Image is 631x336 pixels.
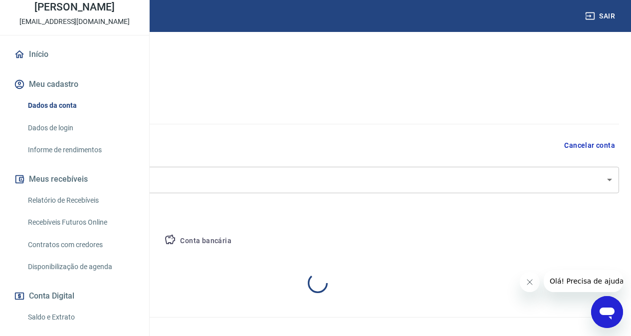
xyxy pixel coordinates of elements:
a: Início [12,43,137,65]
a: Saldo e Extrato [24,307,137,328]
a: Informe de rendimentos [24,140,137,160]
a: Disponibilização de agenda [24,257,137,277]
button: Meus recebíveis [12,168,137,190]
button: Conta bancária [156,229,239,253]
iframe: Botão para abrir a janela de mensagens [591,296,623,328]
button: Meu cadastro [12,73,137,95]
a: Relatório de Recebíveis [24,190,137,211]
h5: Dados cadastrais [16,92,619,108]
p: [PERSON_NAME] [34,2,114,12]
a: Contratos com credores [24,235,137,255]
a: Recebíveis Futuros Online [24,212,137,233]
iframe: Fechar mensagem [520,272,540,292]
a: Dados da conta [24,95,137,116]
button: Conta Digital [12,285,137,307]
button: Sair [583,7,619,25]
p: [EMAIL_ADDRESS][DOMAIN_NAME] [19,16,130,27]
span: Olá! Precisa de ajuda? [6,7,84,15]
p: 2025 © [24,326,607,336]
a: Dados de login [24,118,137,138]
iframe: Mensagem da empresa [544,270,623,292]
div: TALA PNEUS ITAPEVA LTDA [16,167,619,193]
button: Cancelar conta [560,136,619,155]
